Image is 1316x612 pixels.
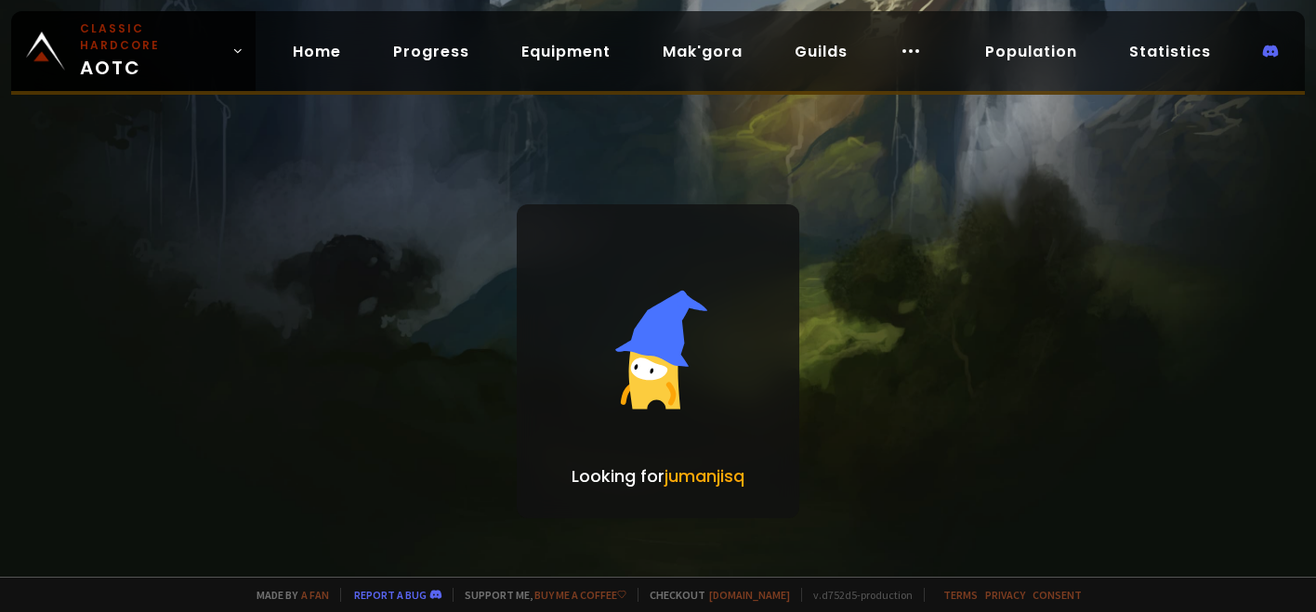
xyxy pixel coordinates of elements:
span: v. d752d5 - production [801,588,913,602]
a: Buy me a coffee [534,588,626,602]
span: Checkout [638,588,790,602]
a: Equipment [507,33,625,71]
span: Support me, [453,588,626,602]
span: jumanjisq [665,464,744,488]
a: a fan [301,588,329,602]
a: Guilds [780,33,862,71]
a: Report a bug [354,588,427,602]
a: Classic HardcoreAOTC [11,11,256,91]
a: Statistics [1114,33,1226,71]
small: Classic Hardcore [80,20,224,54]
a: Mak'gora [648,33,757,71]
span: AOTC [80,20,224,82]
a: Population [970,33,1092,71]
p: Looking for [572,463,744,488]
a: Progress [378,33,484,71]
a: Consent [1033,588,1082,602]
a: [DOMAIN_NAME] [709,588,790,602]
a: Privacy [985,588,1025,602]
a: Home [278,33,356,71]
span: Made by [245,588,329,602]
a: Terms [943,588,978,602]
